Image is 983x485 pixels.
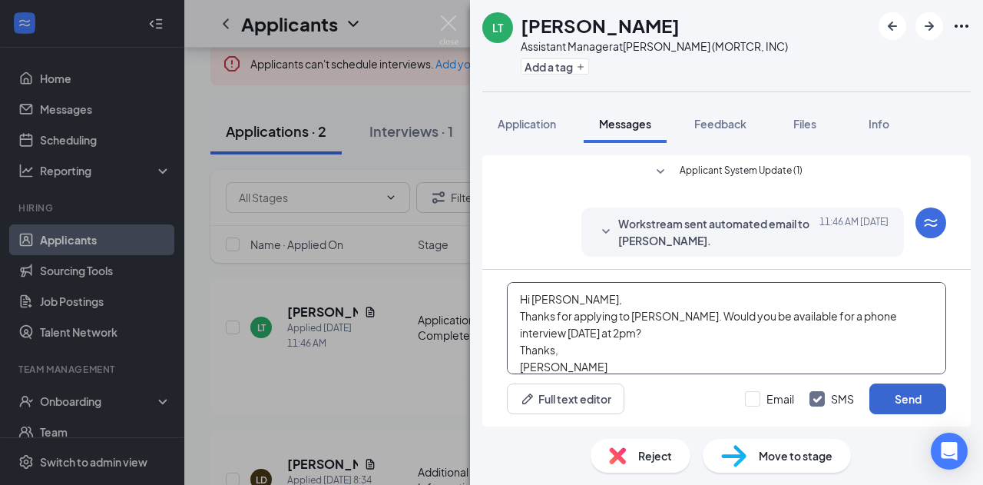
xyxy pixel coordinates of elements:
[819,215,889,249] span: [DATE] 11:46 AM
[915,12,943,40] button: ArrowRight
[651,163,670,181] svg: SmallChevronDown
[638,447,672,464] span: Reject
[521,12,680,38] h1: [PERSON_NAME]
[952,17,971,35] svg: Ellipses
[931,433,968,470] div: Open Intercom Messenger
[883,17,902,35] svg: ArrowLeftNew
[597,223,615,241] svg: SmallChevronDown
[869,117,889,131] span: Info
[618,215,819,249] span: Workstream sent automated email to [PERSON_NAME].
[920,17,938,35] svg: ArrowRight
[507,282,946,374] textarea: Hi [PERSON_NAME], Thanks for applying to [PERSON_NAME]. Would you be available for a phone interv...
[520,391,535,407] svg: Pen
[759,447,832,464] span: Move to stage
[507,384,624,414] button: Full text editorPen
[492,20,503,35] div: LT
[651,163,803,181] button: SmallChevronDownApplicant System Update (1)
[869,384,946,414] button: Send
[922,214,940,232] svg: WorkstreamLogo
[521,38,788,54] div: Assistant Manager at [PERSON_NAME] (MORTCR, INC)
[599,117,651,131] span: Messages
[680,163,803,181] span: Applicant System Update (1)
[498,117,556,131] span: Application
[694,117,746,131] span: Feedback
[879,12,906,40] button: ArrowLeftNew
[793,117,816,131] span: Files
[576,62,585,71] svg: Plus
[521,58,589,75] button: PlusAdd a tag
